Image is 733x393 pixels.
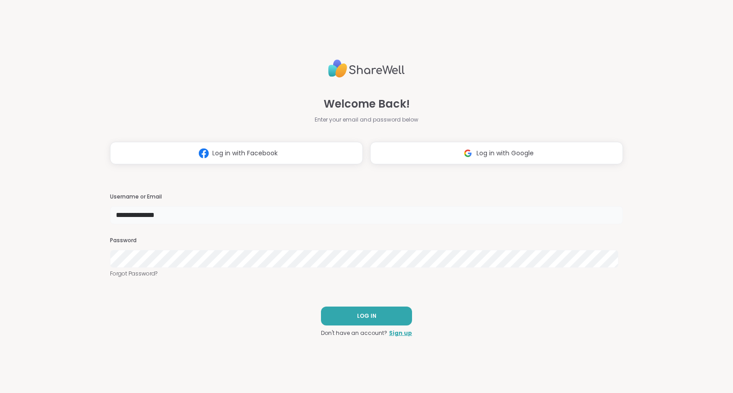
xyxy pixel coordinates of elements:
[324,96,410,112] span: Welcome Back!
[328,56,405,81] img: ShareWell Logo
[321,329,387,337] span: Don't have an account?
[357,312,376,320] span: LOG IN
[389,329,412,337] a: Sign up
[370,142,623,164] button: Log in with Google
[195,145,212,162] img: ShareWell Logomark
[315,116,418,124] span: Enter your email and password below
[476,149,534,158] span: Log in with Google
[212,149,278,158] span: Log in with Facebook
[110,142,363,164] button: Log in with Facebook
[321,307,412,325] button: LOG IN
[110,193,623,201] h3: Username or Email
[459,145,476,162] img: ShareWell Logomark
[110,270,623,278] a: Forgot Password?
[110,237,623,244] h3: Password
